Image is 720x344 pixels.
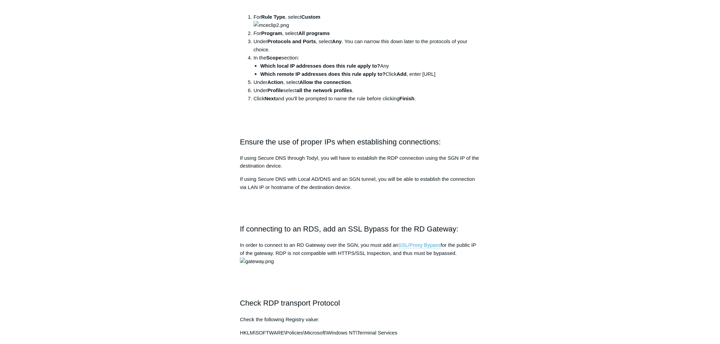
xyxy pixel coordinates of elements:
p: Check the following Registry value: [240,316,480,324]
p: In order to connect to an RD Gateway over the SGN, you must add an for the public IP of the gatew... [240,241,480,266]
strong: Scope [266,55,282,61]
strong: All programs [298,30,330,36]
strong: Add [397,71,407,77]
li: Under select . [253,86,480,94]
li: For , select [253,29,480,37]
strong: Rule Type [261,14,285,20]
p: If using Secure DNS through Todyl, you will have to establish the RDP connection using the SGN IP... [240,154,480,170]
strong: Any [332,38,342,44]
strong: Custom [301,14,321,20]
li: For , select [253,13,480,29]
strong: Which local IP addresses does this rule apply to? [260,63,380,69]
h2: Ensure the use of proper IPs when establishing connections: [240,136,480,148]
img: gateway.png [240,258,274,266]
strong: Action [267,79,283,85]
strong: Profile [267,87,283,93]
strong: all the network profiles [297,87,352,93]
li: Under , select . [253,78,480,86]
strong: Allow the connection [299,79,351,85]
li: Under , select . You can narrow this down later to the protocols of your choice. [253,37,480,54]
strong: Finish [399,96,414,101]
p: If using Secure DNS with Local AD/DNS and an SGN tunnel, you will be able to establish the connec... [240,175,480,192]
strong: Program [261,30,282,36]
h2: If connecting to an RDS, add an SSL Bypass for the RD Gateway: [240,223,480,235]
a: SSL/Proxy Bypass [398,242,441,248]
strong: Which remote IP addresses does this rule apply to? [260,71,386,77]
strong: Next [265,96,276,101]
li: Click , enter [URL] [260,70,480,78]
h2: Check RDP transport Protocol [240,297,480,309]
li: In the section: [253,54,480,78]
strong: Protocols and Ports [267,38,316,44]
li: Click and you'll be prompted to name the rule before clicking . [253,94,480,103]
p: HKLM\SOFTWARE\Policies\Microsoft\Windows NT\Terminal Services [240,329,480,337]
img: mceclip2.png [253,21,289,29]
li: Any [260,62,480,70]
